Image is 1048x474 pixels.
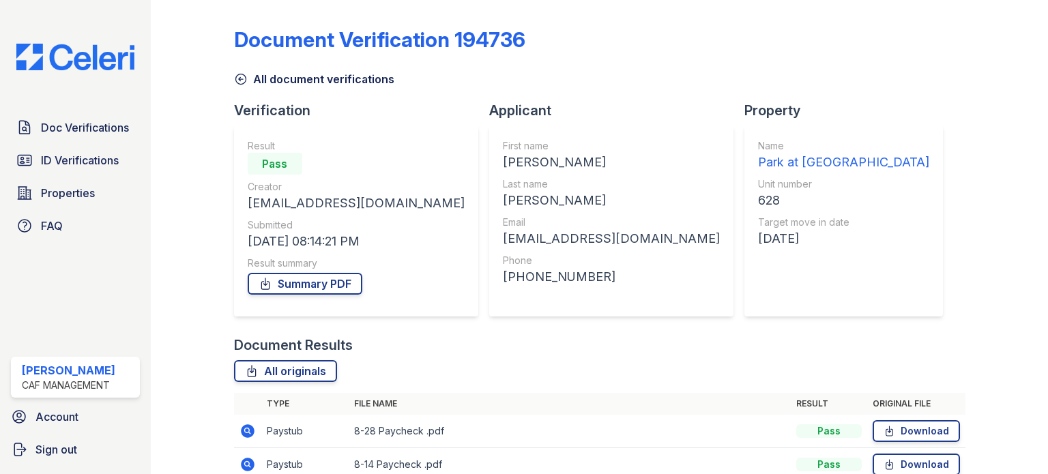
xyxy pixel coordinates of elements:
div: Target move in date [758,216,929,229]
div: Document Results [234,336,353,355]
div: Name [758,139,929,153]
div: [DATE] [758,229,929,248]
div: [PERSON_NAME] [503,153,720,172]
a: Sign out [5,436,145,463]
div: [EMAIL_ADDRESS][DOMAIN_NAME] [248,194,465,213]
div: Creator [248,180,465,194]
span: Properties [41,185,95,201]
span: FAQ [41,218,63,234]
a: All document verifications [234,71,394,87]
span: Account [35,409,78,425]
span: Sign out [35,441,77,458]
span: ID Verifications [41,152,119,168]
div: Result summary [248,256,465,270]
div: Last name [503,177,720,191]
td: 8-28 Paycheck .pdf [349,415,791,448]
div: Pass [796,424,862,438]
iframe: chat widget [991,419,1034,460]
a: All originals [234,360,337,382]
div: Property [744,101,954,120]
div: Verification [234,101,489,120]
div: First name [503,139,720,153]
div: [PERSON_NAME] [22,362,115,379]
a: ID Verifications [11,147,140,174]
a: Summary PDF [248,273,362,295]
div: Email [503,216,720,229]
a: Properties [11,179,140,207]
span: Doc Verifications [41,119,129,136]
th: File name [349,393,791,415]
td: Paystub [261,415,349,448]
a: Download [873,420,960,442]
a: Account [5,403,145,430]
a: Name Park at [GEOGRAPHIC_DATA] [758,139,929,172]
div: Document Verification 194736 [234,27,525,52]
div: Pass [248,153,302,175]
div: Result [248,139,465,153]
a: FAQ [11,212,140,239]
div: Park at [GEOGRAPHIC_DATA] [758,153,929,172]
div: [DATE] 08:14:21 PM [248,232,465,251]
div: [PERSON_NAME] [503,191,720,210]
div: Submitted [248,218,465,232]
img: CE_Logo_Blue-a8612792a0a2168367f1c8372b55b34899dd931a85d93a1a3d3e32e68fde9ad4.png [5,44,145,70]
div: 628 [758,191,929,210]
a: Doc Verifications [11,114,140,141]
div: [EMAIL_ADDRESS][DOMAIN_NAME] [503,229,720,248]
div: [PHONE_NUMBER] [503,267,720,286]
div: Pass [796,458,862,471]
th: Result [791,393,867,415]
th: Type [261,393,349,415]
div: Applicant [489,101,744,120]
div: Unit number [758,177,929,191]
th: Original file [867,393,965,415]
div: Phone [503,254,720,267]
div: CAF Management [22,379,115,392]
